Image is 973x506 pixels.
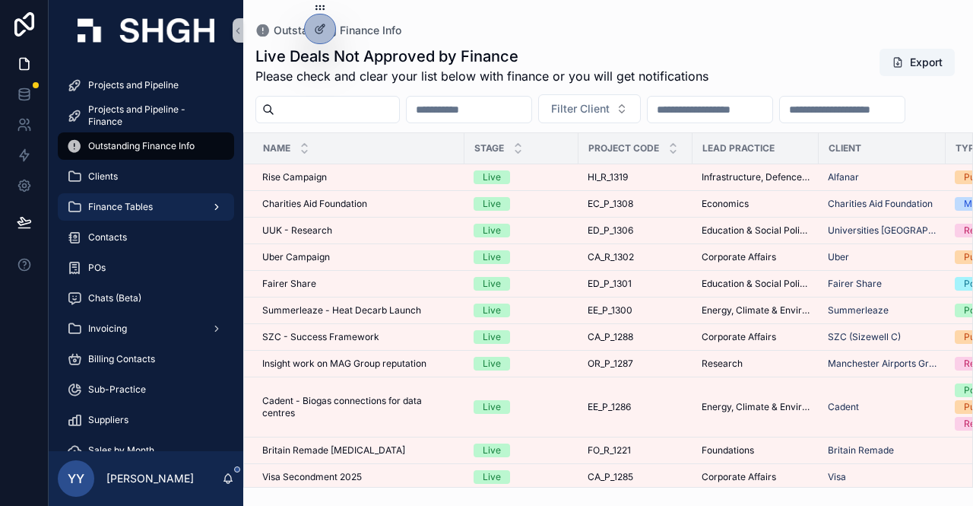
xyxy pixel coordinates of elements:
[483,170,501,184] div: Live
[828,198,933,210] span: Charities Aid Foundation
[828,401,859,413] span: Cadent
[702,251,810,263] a: Corporate Affairs
[828,304,889,317] span: Summerleaze
[68,469,84,488] span: YY
[702,198,810,210] a: Economics
[828,358,937,370] a: Manchester Airports Group
[483,357,501,371] div: Live
[262,331,379,343] span: SZC - Success Framework
[58,437,234,464] a: Sales by Month
[88,103,219,128] span: Projects and Pipeline - Finance
[483,224,501,237] div: Live
[88,231,127,243] span: Contacts
[88,79,179,91] span: Projects and Pipeline
[262,358,426,370] span: Insight work on MAG Group reputation
[588,278,683,290] a: ED_P_1301
[58,102,234,129] a: Projects and Pipeline - Finance
[588,171,628,183] span: HI_R_1319
[483,197,501,211] div: Live
[880,49,955,76] button: Export
[262,171,327,183] span: Rise Campaign
[828,224,937,237] a: Universities [GEOGRAPHIC_DATA]
[829,142,861,154] span: Client
[88,170,118,183] span: Clients
[702,358,810,370] a: Research
[588,444,683,457] a: FO_R_1221
[262,331,455,343] a: SZC - Success Framework
[88,353,155,365] span: Billing Contacts
[262,471,455,483] a: Visa Secondment 2025
[78,18,214,43] img: App logo
[483,400,501,414] div: Live
[588,358,633,370] span: OR_P_1287
[702,471,810,483] a: Corporate Affairs
[262,358,455,370] a: Insight work on MAG Group reputation
[262,444,455,457] a: Britain Remade [MEDICAL_DATA]
[702,401,810,413] a: Energy, Climate & Environment
[255,67,708,85] span: Please check and clear your list below with finance or you will get notifications
[702,304,810,317] span: Energy, Climate & Environment
[588,224,633,237] span: ED_P_1306
[588,198,683,210] a: EC_P_1308
[588,278,632,290] span: ED_P_1301
[702,142,775,154] span: Lead Practice
[474,304,569,317] a: Live
[588,198,633,210] span: EC_P_1308
[483,470,501,484] div: Live
[474,142,504,154] span: Stage
[262,251,455,263] a: Uber Campaign
[828,198,937,210] a: Charities Aid Foundation
[474,224,569,237] a: Live
[262,171,455,183] a: Rise Campaign
[588,304,683,317] a: EE_P_1300
[474,400,569,414] a: Live
[58,285,234,312] a: Chats (Beta)
[828,251,937,263] a: Uber
[58,315,234,342] a: Invoicing
[88,262,106,274] span: POs
[828,331,901,343] span: SZC (Sizewell C)
[702,251,776,263] span: Corporate Affairs
[483,304,501,317] div: Live
[58,224,234,251] a: Contacts
[588,401,683,413] a: EE_P_1286
[49,61,243,451] div: scrollable content
[58,376,234,403] a: Sub-Practice
[828,278,882,290] span: Fairer Share
[588,358,683,370] a: OR_P_1287
[88,383,146,396] span: Sub-Practice
[262,278,455,290] a: Fairer Share
[474,444,569,457] a: Live
[702,331,776,343] span: Corporate Affairs
[828,278,937,290] a: Fairer Share
[262,395,455,419] a: Cadent - Biogas connections for data centres
[828,444,894,457] a: Britain Remade
[474,357,569,371] a: Live
[588,331,683,343] a: CA_P_1288
[262,198,367,210] span: Charities Aid Foundation
[483,330,501,344] div: Live
[828,171,859,183] a: Alfanar
[828,444,937,457] a: Britain Remade
[262,278,316,290] span: Fairer Share
[262,304,455,317] a: Summerleaze - Heat Decarb Launch
[262,224,332,237] span: UUK - Research
[828,251,849,263] a: Uber
[262,251,330,263] span: Uber Campaign
[262,304,421,317] span: Summerleaze - Heat Decarb Launch
[263,142,290,154] span: Name
[538,94,641,123] button: Select Button
[588,401,631,413] span: EE_P_1286
[58,163,234,190] a: Clients
[588,471,633,483] span: CA_P_1285
[828,401,937,413] a: Cadent
[255,23,401,38] a: Outstanding Finance Info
